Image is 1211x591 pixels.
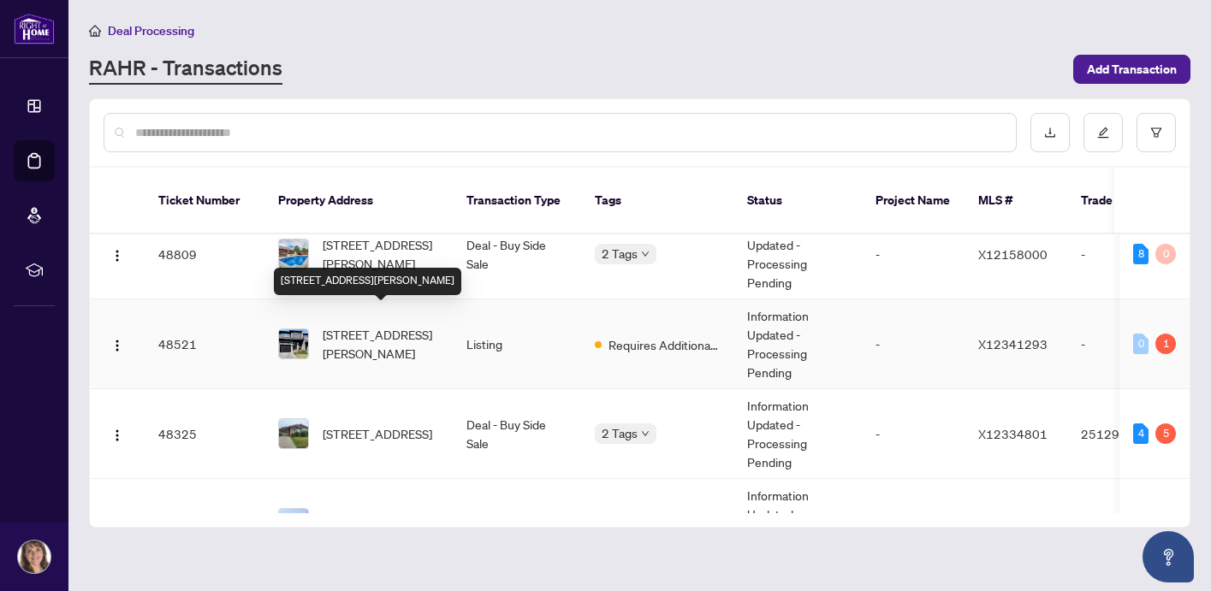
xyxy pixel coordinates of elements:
img: thumbnail-img [279,509,308,538]
td: Deal - Buy Side Sale [453,210,581,299]
td: - [862,299,965,389]
a: RAHR - Transactions [89,54,282,85]
th: Property Address [264,168,453,234]
span: [STREET_ADDRESS] [323,424,432,443]
td: 2512901 [1067,389,1187,479]
span: filter [1150,127,1162,139]
span: X12341293 [978,336,1048,352]
button: Add Transaction [1073,55,1190,84]
td: - [862,389,965,479]
button: edit [1083,113,1123,152]
img: Logo [110,339,124,352]
td: - [862,479,965,569]
td: Deal - Buy Side Sale [453,389,581,479]
button: Logo [104,420,131,447]
span: Add Transaction [1087,56,1177,83]
span: [STREET_ADDRESS][PERSON_NAME] [323,325,439,363]
button: download [1030,113,1070,152]
span: Deal Processing [108,23,194,38]
span: Requires Additional Docs [608,335,720,354]
img: thumbnail-img [279,239,308,269]
button: Logo [104,510,131,537]
div: 5 [1155,423,1176,444]
div: 4 [1133,423,1149,444]
span: 2 Tags [602,244,638,263]
button: Logo [104,240,131,268]
td: Information Updated - Processing Pending [733,389,862,479]
td: Information Updated - Processing Pending [733,299,862,389]
span: [STREET_ADDRESS][PERSON_NAME] [323,235,439,273]
td: Listing [453,299,581,389]
span: download [1044,127,1056,139]
img: thumbnail-img [279,419,308,448]
span: home [89,25,101,37]
th: Trade Number [1067,168,1187,234]
img: thumbnail-img [279,329,308,358]
th: Transaction Type [453,168,581,234]
img: logo [14,13,55,44]
span: 2 Tags [602,423,638,443]
th: Ticket Number [145,168,264,234]
td: 48325 [145,389,264,479]
span: down [641,429,650,438]
img: Logo [110,249,124,263]
span: edit [1097,127,1109,139]
td: - [862,210,965,299]
button: filter [1137,113,1176,152]
td: 47182 [145,479,264,569]
span: X12158000 [978,246,1048,262]
td: 48809 [145,210,264,299]
td: 48521 [145,299,264,389]
div: 1 [1155,334,1176,354]
img: Logo [110,428,124,442]
div: 8 [1133,244,1149,264]
td: Information Updated - Processing Pending [733,479,862,569]
span: X12334801 [978,426,1048,441]
button: Logo [104,330,131,358]
td: Listing [453,479,581,569]
span: down [641,250,650,258]
img: Profile Icon [18,541,50,573]
td: - [1067,479,1187,569]
td: - [1067,210,1187,299]
div: 0 [1133,334,1149,354]
td: - [1067,299,1187,389]
div: 0 [1155,244,1176,264]
th: Project Name [862,168,965,234]
div: [STREET_ADDRESS][PERSON_NAME] [274,268,461,295]
button: Open asap [1143,531,1194,582]
th: Tags [581,168,733,234]
th: Status [733,168,862,234]
th: MLS # [965,168,1067,234]
td: Information Updated - Processing Pending [733,210,862,299]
